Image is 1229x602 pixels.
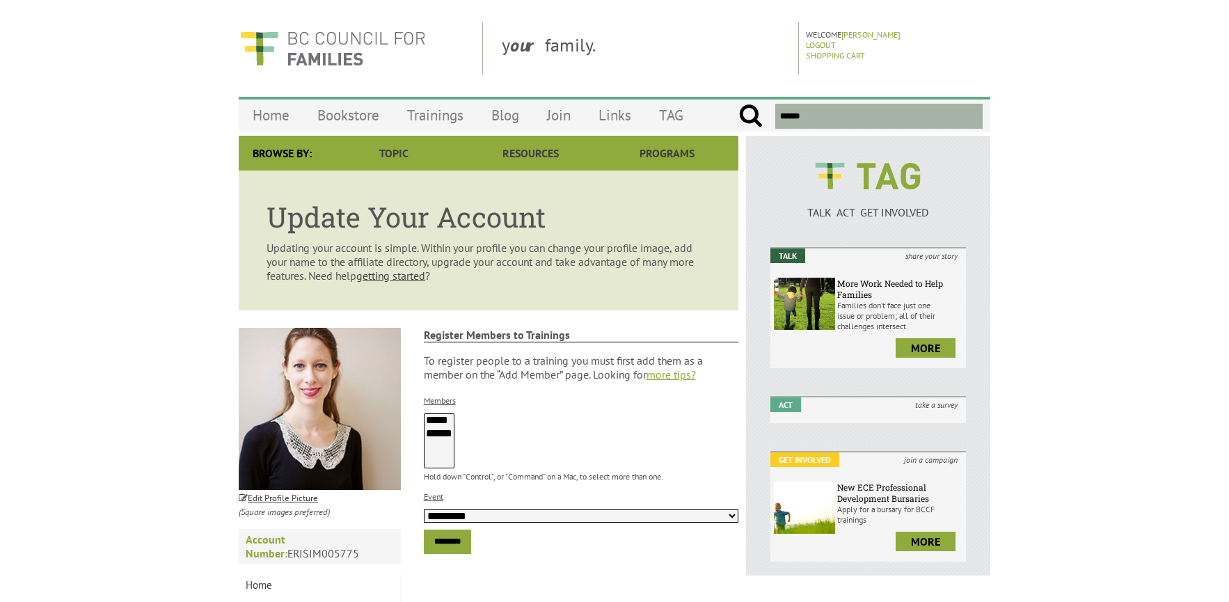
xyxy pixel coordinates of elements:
[239,575,400,596] a: Home
[239,328,401,490] img: 6655d79fbbc37d8e3f9b8d1d3e09235e.jpg
[837,300,962,331] p: Families don’t face just one issue or problem; all of their challenges intersect.
[647,367,696,381] a: more tips?
[770,397,801,412] em: Act
[837,278,962,300] h6: More Work Needed to Help Families
[645,99,697,132] a: TAG
[424,354,739,381] p: To register people to a training you must first add them as a member on the “Add Member” page. Lo...
[896,338,956,358] a: more
[770,452,839,467] em: Get Involved
[805,150,930,203] img: BCCF's TAG Logo
[837,504,962,525] p: Apply for a bursary for BCCF trainings
[841,29,901,40] a: [PERSON_NAME]
[462,136,598,171] a: Resources
[326,136,462,171] a: Topic
[599,136,736,171] a: Programs
[896,452,966,467] i: join a campaign
[424,328,739,342] strong: Register Members to Trainings
[770,191,966,219] a: TALK ACT GET INVOLVED
[907,397,966,412] i: take a survey
[239,99,303,132] a: Home
[267,198,711,235] h1: Update Your Account
[510,33,545,56] strong: our
[246,532,287,560] strong: Account Number:
[770,205,966,219] p: TALK ACT GET INVOLVED
[806,50,865,61] a: Shopping Cart
[491,22,799,74] div: y family.
[738,104,763,129] input: Submit
[424,471,739,482] p: Hold down "Control", or "Command" on a Mac, to select more than one.
[239,171,738,310] article: Updating your account is simple. Within your profile you can change your profile image, add your ...
[239,529,401,564] p: ERISIM005775
[239,22,427,74] img: BC Council for FAMILIES
[770,248,805,263] em: Talk
[806,29,986,40] p: Welcome
[837,482,962,504] h6: New ECE Professional Development Bursaries
[424,491,443,502] label: Event
[393,99,477,132] a: Trainings
[424,395,456,406] label: Members
[239,136,326,171] div: Browse By:
[896,532,956,551] a: more
[239,506,330,518] i: (Square images preferred)
[239,492,318,504] small: Edit Profile Picture
[533,99,585,132] a: Join
[477,99,533,132] a: Blog
[897,248,966,263] i: share your story
[585,99,645,132] a: Links
[806,40,836,50] a: Logout
[303,99,393,132] a: Bookstore
[239,490,318,504] a: Edit Profile Picture
[356,269,425,283] a: getting started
